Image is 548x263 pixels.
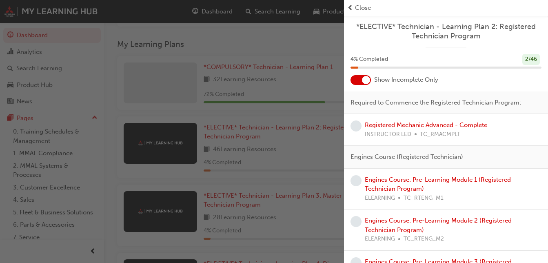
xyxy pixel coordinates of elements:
a: Registered Mechanic Advanced - Complete [365,121,487,129]
span: learningRecordVerb_NONE-icon [351,216,362,227]
span: Close [355,3,371,13]
span: ELEARNING [365,194,395,203]
div: 2 / 46 [522,54,540,65]
span: Show Incomplete Only [374,75,438,85]
span: Required to Commence the Registered Technician Program: [351,98,521,107]
span: prev-icon [347,3,353,13]
span: TC_RMACMPLT [420,130,460,139]
a: Engines Course: Pre-Learning Module 1 (Registered Technician Program) [365,176,511,193]
span: INSTRUCTOR LED [365,130,411,139]
span: ELEARNING [365,234,395,244]
a: Engines Course: Pre-Learning Module 2 (Registered Technician Program) [365,217,512,234]
button: prev-iconClose [347,3,545,13]
span: Engines Course (Registered Technician) [351,152,463,162]
span: 4 % Completed [351,55,388,64]
span: learningRecordVerb_NONE-icon [351,175,362,186]
span: TC_RTENG_M1 [404,194,444,203]
a: *ELECTIVE* Technician - Learning Plan 2: Registered Technician Program [351,22,541,40]
span: learningRecordVerb_NONE-icon [351,120,362,131]
span: TC_RTENG_M2 [404,234,444,244]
